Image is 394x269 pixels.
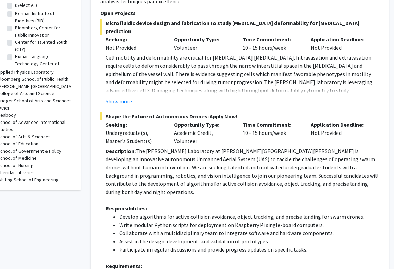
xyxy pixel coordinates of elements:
[106,120,164,129] p: Seeking:
[100,19,379,35] span: Microfluidic device design and fabrication to study [MEDICAL_DATA] deformability for [MEDICAL_DAT...
[174,35,232,43] p: Opportunity Type:
[106,97,132,105] button: Show more
[5,238,29,264] iframe: Chat
[119,237,379,245] li: Assist in the design, development, and validation of prototypes.
[237,120,306,145] div: 10 - 15 hours/week
[119,229,379,237] li: Collaborate with a multidisciplinary team to integrate software and hardware components.
[169,120,237,145] div: Academic Credit, Volunteer
[100,112,379,120] span: Shape the Future of Autonomous Drones: Apply Now!
[106,148,136,154] strong: Description:
[106,147,379,196] p: The [PERSON_NAME] Laboratory at [PERSON_NAME][GEOGRAPHIC_DATA][PERSON_NAME] is developing an inno...
[119,221,379,229] li: Write modular Python scripts for deployment on Raspberry Pi single-board computers.
[106,129,164,145] div: Undergraduate(s), Master's Student(s)
[306,120,374,145] div: Not Provided
[15,2,37,9] label: (Select All)
[106,43,164,52] div: Not Provided
[15,39,72,53] label: Center for Talented Youth (CTY)
[119,213,379,221] li: Develop algorithms for active collision avoidance, object tracking, and precise landing for swarm...
[106,53,379,103] p: Cell motility and deformability are crucial for [MEDICAL_DATA] [MEDICAL_DATA]. Intravasation and ...
[100,9,379,17] p: Open Projects
[174,120,232,129] p: Opportunity Type:
[15,53,72,75] label: Human Language Technology Center of Excellence (HLTCOE)
[15,10,72,24] label: Berman Institute of Bioethics (BIB)
[306,35,374,52] div: Not Provided
[311,35,369,43] p: Application Deadline:
[106,205,147,212] strong: Responsibilities:
[106,35,164,43] p: Seeking:
[15,24,72,39] label: Bloomberg Center for Public Innovation
[169,35,237,52] div: Volunteer
[237,35,306,52] div: 10 - 15 hours/week
[119,245,379,254] li: Participate in regular discussions and provide progress updates on specific tasks.
[243,35,301,43] p: Time Commitment:
[243,120,301,129] p: Time Commitment:
[311,120,369,129] p: Application Deadline:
